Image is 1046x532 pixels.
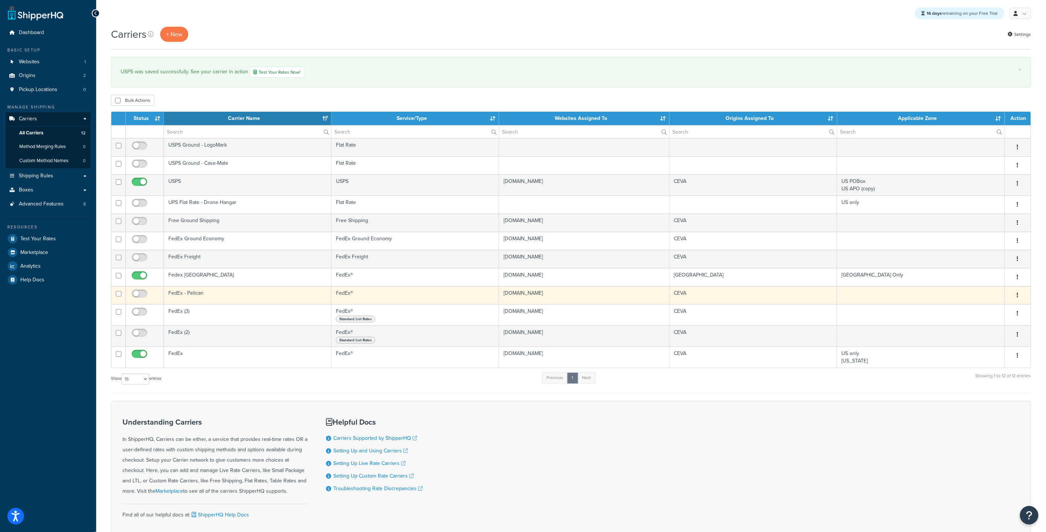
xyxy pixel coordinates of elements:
input: Search [164,126,331,138]
div: Resources [6,224,91,230]
div: Manage Shipping [6,104,91,110]
li: Method Merging Rules [6,140,91,154]
td: FedEx Freight [164,250,332,268]
span: 2 [83,73,86,79]
span: 8 [83,201,86,207]
a: Carriers [6,112,91,126]
input: Search [670,126,837,138]
a: Test Your Rates [6,232,91,245]
span: Websites [19,59,40,65]
td: CEVA [670,174,837,195]
button: Open Resource Center [1020,506,1039,525]
div: In ShipperHQ, Carriers can be either, a service that provides real-time rates OR a user-defined r... [122,418,307,496]
td: FedEx [164,347,332,368]
span: Analytics [20,263,41,270]
a: Websites 1 [6,55,91,69]
div: Find all of our helpful docs at: [122,504,307,520]
a: Advanced Features 8 [6,197,91,211]
th: Status: activate to sort column ascending [126,112,164,125]
td: Flat Rate [332,195,499,214]
td: Flat Rate [332,156,499,174]
div: USPS was saved successfully. See your carrier in action [121,67,1022,78]
td: UPS Flat Rate - Drone Hangar [164,195,332,214]
span: Shipping Rules [19,173,53,179]
td: [DOMAIN_NAME] [499,250,669,268]
a: Next [578,372,596,384]
td: USPS [164,174,332,195]
td: FedEx® [332,268,499,286]
span: 12 [81,130,85,136]
a: Setting Up Live Rate Carriers [333,459,406,467]
a: Method Merging Rules 0 [6,140,91,154]
a: Custom Method Names 0 [6,154,91,168]
button: + New [160,27,188,42]
span: 0 [83,144,85,150]
a: Dashboard [6,26,91,40]
th: Websites Assigned To: activate to sort column ascending [499,112,669,125]
td: [GEOGRAPHIC_DATA] [670,268,837,286]
td: CEVA [670,347,837,368]
a: Troubleshooting Rate Discrepancies [333,485,423,492]
strong: 16 days [927,10,942,17]
td: [DOMAIN_NAME] [499,347,669,368]
a: × [1019,67,1022,73]
span: Pickup Locations [19,87,57,93]
a: Settings [1008,29,1031,40]
span: Help Docs [20,277,44,283]
a: All Carriers 12 [6,126,91,140]
span: Boxes [19,187,33,193]
td: CEVA [670,325,837,347]
label: Show entries [111,374,161,385]
td: FedEx® [332,304,499,325]
td: CEVA [670,304,837,325]
a: Setting Up Custom Rate Carriers [333,472,414,480]
td: CEVA [670,232,837,250]
td: [DOMAIN_NAME] [499,174,669,195]
button: Bulk Actions [111,95,154,106]
td: US POBox US APO (copy) [837,174,1005,195]
h1: Carriers [111,27,147,41]
span: Custom Method Names [19,158,68,164]
td: [DOMAIN_NAME] [499,214,669,232]
td: FedEx (2) [164,325,332,347]
select: Showentries [121,374,149,385]
td: [DOMAIN_NAME] [499,325,669,347]
span: 0 [83,158,85,164]
td: CEVA [670,286,837,304]
td: FedEx® [332,347,499,368]
td: [DOMAIN_NAME] [499,232,669,250]
a: Analytics [6,260,91,273]
span: 1 [84,59,86,65]
a: Boxes [6,183,91,197]
li: Pickup Locations [6,83,91,97]
li: Carriers [6,112,91,168]
div: Showing 1 to 12 of 12 entries [976,372,1031,388]
li: Advanced Features [6,197,91,211]
a: Pickup Locations 0 [6,83,91,97]
td: Flat Rate [332,138,499,156]
td: US only [US_STATE] [837,347,1005,368]
div: remaining on your Free Trial [915,7,1005,19]
a: Marketplace [6,246,91,259]
a: Shipping Rules [6,169,91,183]
span: Method Merging Rules [19,144,66,150]
td: USPS Ground - Case-Mate [164,156,332,174]
th: Carrier Name: activate to sort column ascending [164,112,332,125]
td: FedEx® [332,325,499,347]
li: Help Docs [6,273,91,287]
li: Custom Method Names [6,154,91,168]
input: Search [332,126,499,138]
span: Standard List Rates [336,337,375,344]
a: ShipperHQ Home [8,6,63,20]
span: Dashboard [19,30,44,36]
td: US only [837,195,1005,214]
td: FedEx Ground Economy [332,232,499,250]
td: [DOMAIN_NAME] [499,268,669,286]
td: USPS [332,174,499,195]
li: Origins [6,69,91,83]
th: Service/Type: activate to sort column ascending [332,112,499,125]
td: Free Shipping [332,214,499,232]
